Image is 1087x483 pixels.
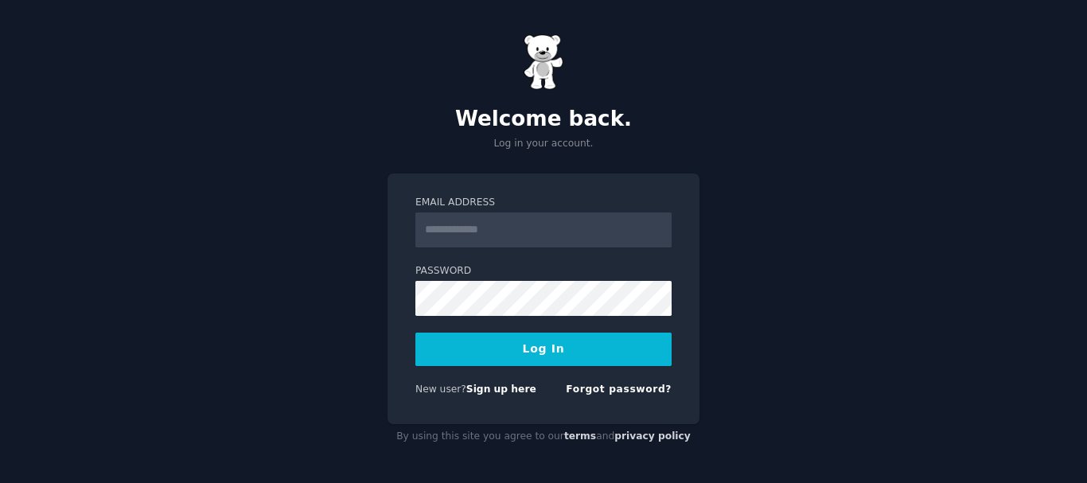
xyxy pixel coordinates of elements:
[388,107,699,132] h2: Welcome back.
[388,137,699,151] p: Log in your account.
[466,384,536,395] a: Sign up here
[415,384,466,395] span: New user?
[564,430,596,442] a: terms
[415,333,672,366] button: Log In
[524,34,563,90] img: Gummy Bear
[415,264,672,279] label: Password
[566,384,672,395] a: Forgot password?
[415,196,672,210] label: Email Address
[614,430,691,442] a: privacy policy
[388,424,699,450] div: By using this site you agree to our and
